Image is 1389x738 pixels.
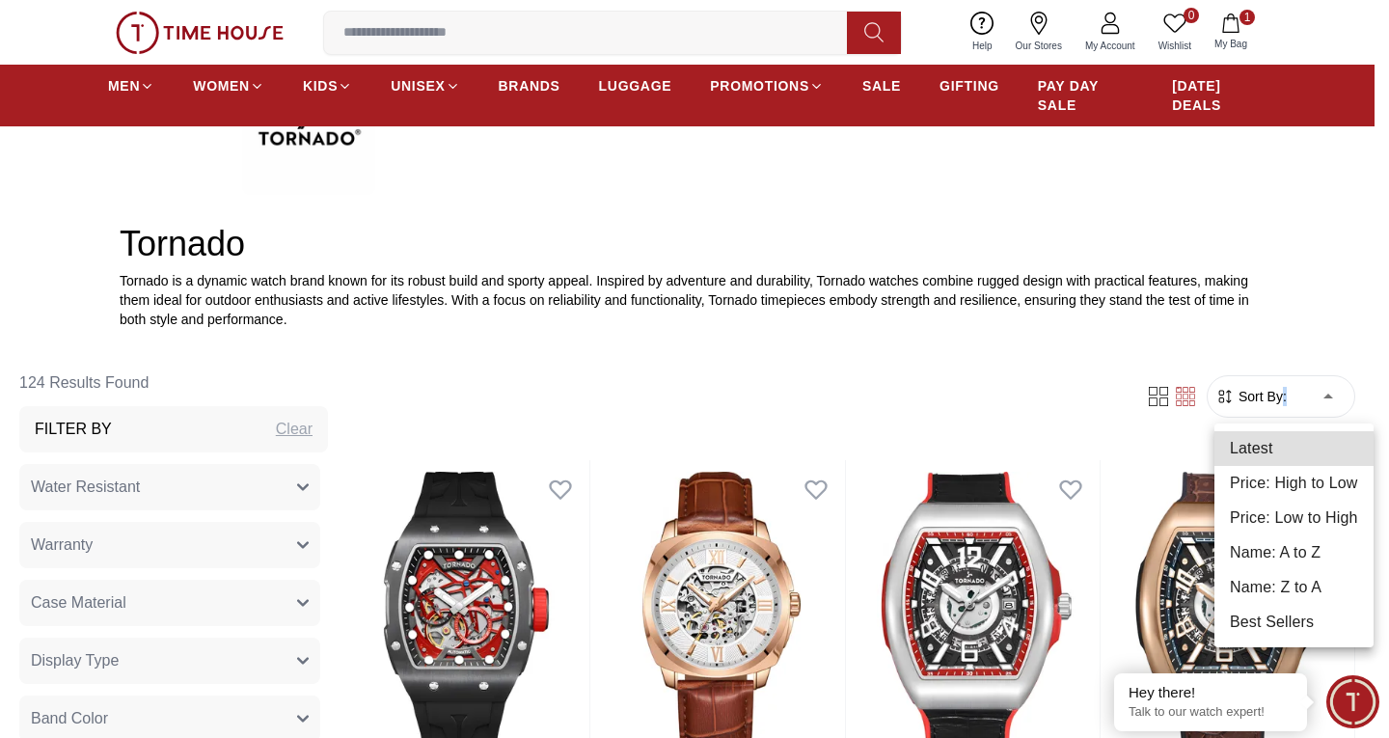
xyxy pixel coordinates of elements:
li: Price: Low to High [1214,501,1374,535]
div: Hey there! [1129,683,1293,702]
div: Chat Widget [1326,675,1379,728]
li: Name: Z to A [1214,570,1374,605]
li: Latest [1214,431,1374,466]
li: Price: High to Low [1214,466,1374,501]
p: Talk to our watch expert! [1129,704,1293,721]
li: Best Sellers [1214,605,1374,640]
li: Name: A to Z [1214,535,1374,570]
